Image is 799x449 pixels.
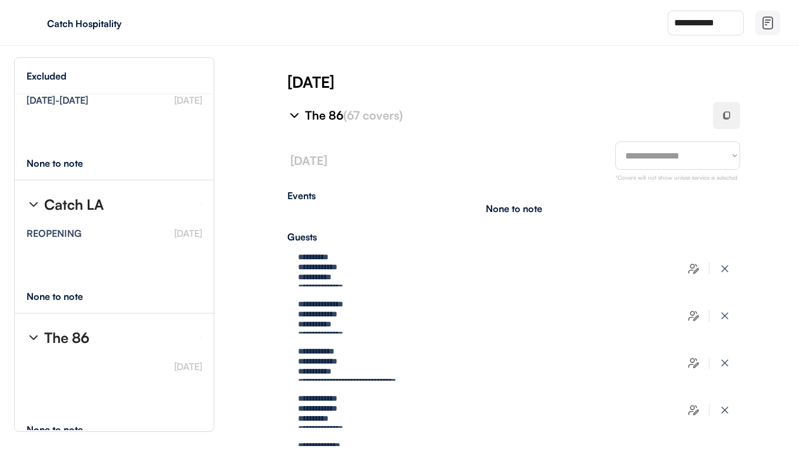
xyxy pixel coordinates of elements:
[761,16,775,30] img: file-02.svg
[26,292,105,301] div: None to note
[287,232,740,242] div: Guests
[719,310,731,322] img: x-close%20%283%29.svg
[174,227,202,239] font: [DATE]
[615,174,737,181] font: *Covers will not show unless service is selected
[287,71,799,93] div: [DATE]
[26,229,82,238] div: REOPENING
[719,404,731,416] img: x-close%20%283%29.svg
[688,357,699,369] img: users-edit.svg
[290,153,327,168] font: [DATE]
[719,263,731,275] img: x-close%20%283%29.svg
[26,331,41,345] img: chevron-right%20%281%29.svg
[26,425,105,434] div: None to note
[305,107,699,124] div: The 86
[26,71,67,81] div: Excluded
[688,404,699,416] img: users-edit.svg
[24,14,42,32] img: yH5BAEAAAAALAAAAAABAAEAAAIBRAA7
[688,310,699,322] img: users-edit.svg
[47,19,195,28] div: Catch Hospitality
[26,159,105,168] div: None to note
[44,331,89,345] div: The 86
[26,95,88,105] div: [DATE]-[DATE]
[486,204,542,213] div: None to note
[719,357,731,369] img: x-close%20%283%29.svg
[44,197,104,212] div: Catch LA
[174,94,202,106] font: [DATE]
[287,191,740,200] div: Events
[287,108,301,123] img: chevron-right%20%281%29.svg
[26,197,41,212] img: chevron-right%20%281%29.svg
[688,263,699,275] img: users-edit.svg
[174,361,202,372] font: [DATE]
[343,108,403,123] font: (67 covers)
